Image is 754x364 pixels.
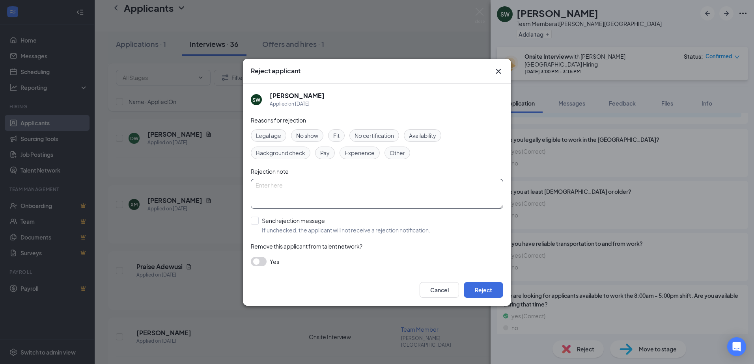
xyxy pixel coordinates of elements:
[252,96,260,103] div: SW
[494,67,503,76] button: Close
[296,131,318,140] span: No show
[333,131,340,140] span: Fit
[464,282,503,298] button: Reject
[251,67,300,75] h3: Reject applicant
[251,243,362,250] span: Remove this applicant from talent network?
[355,131,394,140] span: No certification
[494,67,503,76] svg: Cross
[251,168,289,175] span: Rejection note
[409,131,436,140] span: Availability
[727,337,746,356] div: Open Intercom Messenger
[345,149,375,157] span: Experience
[256,149,305,157] span: Background check
[256,131,281,140] span: Legal age
[420,282,459,298] button: Cancel
[251,117,306,124] span: Reasons for rejection
[390,149,405,157] span: Other
[320,149,330,157] span: Pay
[270,257,279,266] span: Yes
[270,91,325,100] h5: [PERSON_NAME]
[270,100,325,108] div: Applied on [DATE]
